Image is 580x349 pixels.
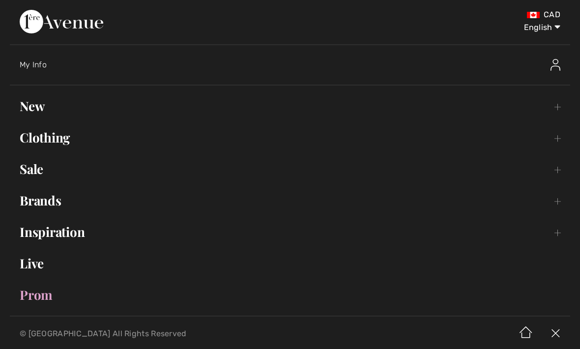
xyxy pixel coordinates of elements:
[10,190,570,211] a: Brands
[20,60,47,69] span: My Info
[511,319,541,349] img: Home
[20,330,341,337] p: © [GEOGRAPHIC_DATA] All Rights Reserved
[10,253,570,274] a: Live
[541,319,570,349] img: X
[20,49,570,81] a: My InfoMy Info
[341,10,560,20] div: CAD
[10,284,570,306] a: Prom
[10,95,570,117] a: New
[551,59,560,71] img: My Info
[10,221,570,243] a: Inspiration
[20,10,103,33] img: 1ère Avenue
[10,158,570,180] a: Sale
[10,127,570,148] a: Clothing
